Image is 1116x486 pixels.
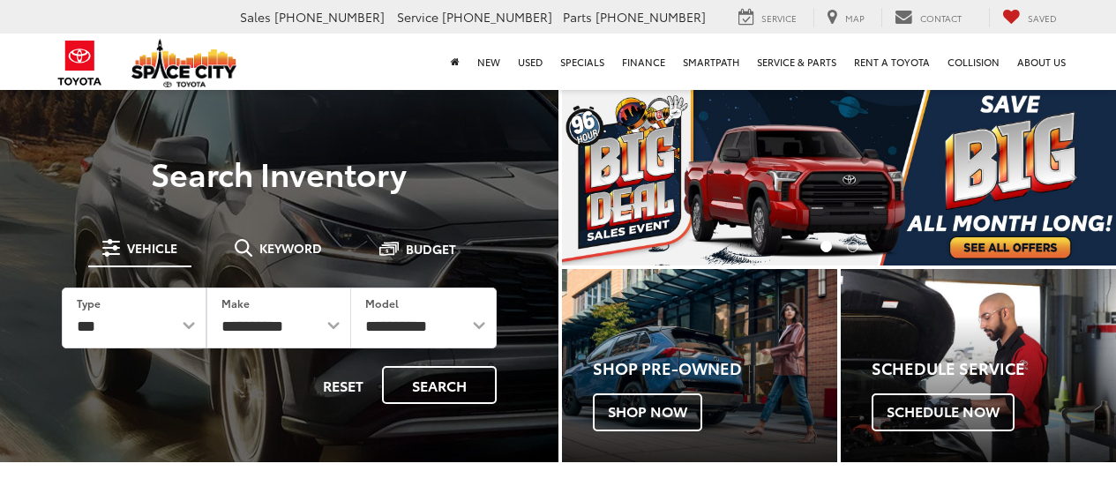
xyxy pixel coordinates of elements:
span: [PHONE_NUMBER] [595,8,706,26]
span: Service [761,11,797,25]
img: Toyota [47,34,113,92]
span: Parts [563,8,592,26]
span: Contact [920,11,962,25]
div: Toyota [841,269,1116,462]
h4: Schedule Service [872,360,1116,378]
a: New [468,34,509,90]
span: Sales [240,8,271,26]
a: SmartPath [674,34,748,90]
h4: Shop Pre-Owned [593,360,837,378]
a: Contact [881,8,975,27]
span: Shop Now [593,393,702,430]
img: Space City Toyota [131,39,237,87]
li: Go to slide number 2. [847,241,858,252]
button: Search [382,366,497,404]
span: Saved [1028,11,1057,25]
span: Map [845,11,865,25]
span: Vehicle [127,242,177,254]
a: My Saved Vehicles [989,8,1070,27]
a: Specials [551,34,613,90]
div: Toyota [562,269,837,462]
button: Click to view previous picture. [562,123,645,230]
span: Budget [406,243,456,255]
a: Schedule Service Schedule Now [841,269,1116,462]
span: [PHONE_NUMBER] [442,8,552,26]
a: Collision [939,34,1008,90]
a: Service & Parts [748,34,845,90]
a: Shop Pre-Owned Shop Now [562,269,837,462]
label: Make [221,295,250,310]
a: Rent a Toyota [845,34,939,90]
a: Used [509,34,551,90]
li: Go to slide number 1. [820,241,832,252]
a: Service [725,8,810,27]
span: Schedule Now [872,393,1015,430]
a: About Us [1008,34,1075,90]
span: [PHONE_NUMBER] [274,8,385,26]
label: Type [77,295,101,310]
a: Map [813,8,878,27]
a: Home [442,34,468,90]
button: Reset [308,366,378,404]
a: Finance [613,34,674,90]
label: Model [365,295,399,310]
h3: Search Inventory [37,155,521,191]
span: Service [397,8,438,26]
span: Keyword [259,242,322,254]
button: Click to view next picture. [1033,123,1116,230]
